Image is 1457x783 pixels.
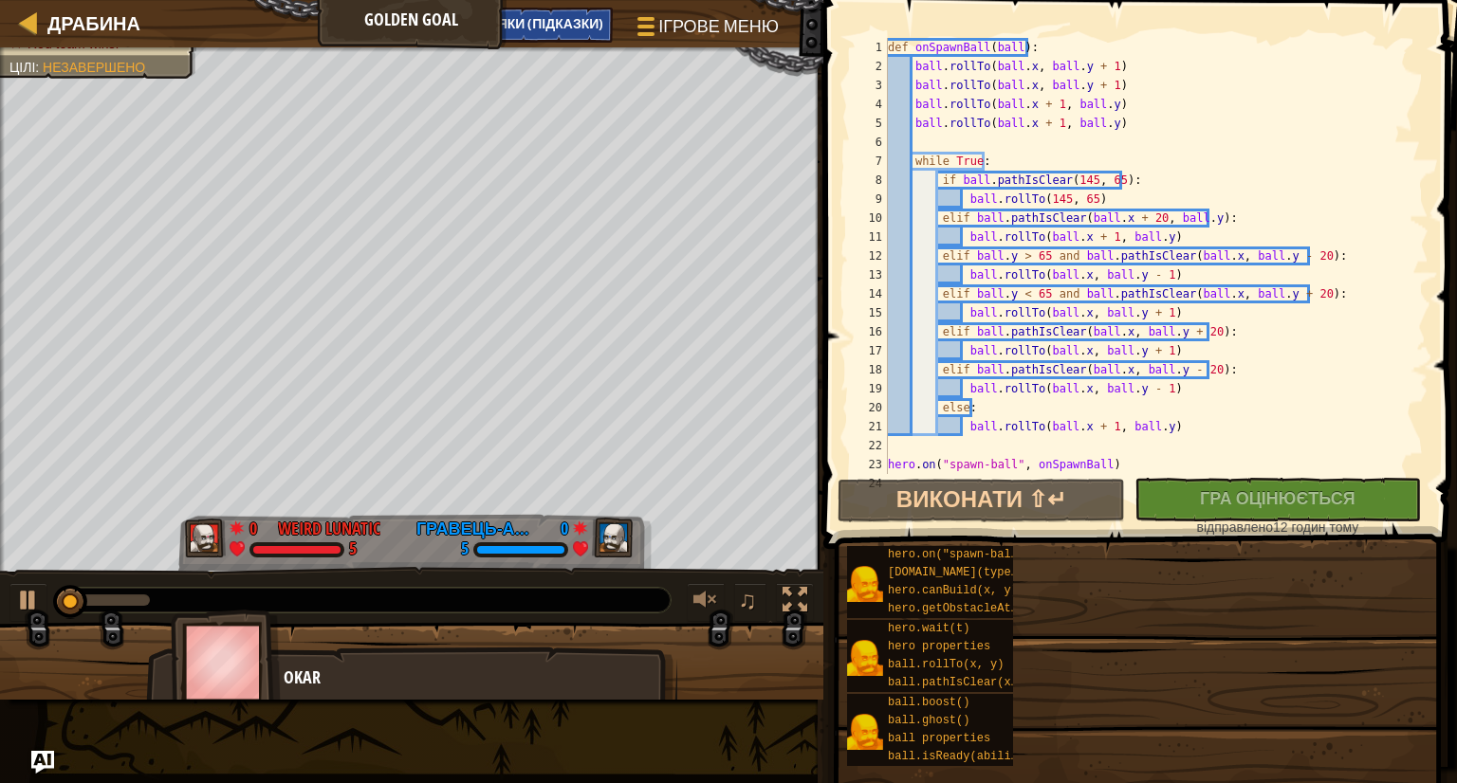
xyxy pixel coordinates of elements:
[850,398,888,417] div: 20
[278,517,380,541] div: Weird Lunatic
[850,57,888,76] div: 2
[185,519,227,558] img: thang_avatar_frame.png
[888,602,1052,615] span: hero.getObstacleAt(x, y)
[888,714,969,727] span: ball.ghost()
[31,751,54,774] button: Ask AI
[850,228,888,246] div: 11
[171,610,281,715] img: thang_avatar_frame.png
[850,436,888,455] div: 22
[850,360,888,379] div: 18
[888,676,1038,689] span: ball.pathIsClear(x, y)
[658,14,779,39] span: Ігрове меню
[850,303,888,322] div: 15
[850,455,888,474] div: 23
[888,696,969,709] span: ball.boost()
[838,479,1124,522] button: Виконати ⇧↵
[549,517,568,534] div: 0
[888,584,1018,597] span: hero.canBuild(x, y)
[471,14,604,32] span: НАТЯКИ (Підказки)
[284,665,658,690] div: Okar
[850,114,888,133] div: 5
[850,379,888,398] div: 19
[850,76,888,95] div: 3
[850,474,888,493] div: 24
[888,732,990,745] span: ball properties
[850,209,888,228] div: 10
[888,640,990,653] span: hero properties
[847,714,883,750] img: portrait.png
[738,586,757,614] span: ♫
[850,38,888,57] div: 1
[850,417,888,436] div: 21
[43,60,145,75] span: Незавершено
[47,10,140,36] span: Драбина
[850,341,888,360] div: 17
[416,517,540,541] div: Гравець-анонім
[850,171,888,190] div: 8
[420,14,452,32] span: Ask AI
[349,541,357,558] div: 5
[888,750,1031,763] span: ball.isReady(ability)
[776,583,814,622] button: Повноекранний режим
[850,265,888,284] div: 13
[850,284,888,303] div: 14
[850,322,888,341] div: 16
[9,583,47,622] button: Ctrl + P: Play
[461,541,469,558] div: 5
[35,60,43,75] span: :
[687,583,725,622] button: Налаштувати гучність
[622,8,790,52] button: Ігрове меню
[850,95,888,114] div: 4
[888,548,1052,561] span: hero.on("spawn-ball", f)
[847,566,883,602] img: portrait.png
[888,622,969,635] span: hero.wait(t)
[1144,518,1411,537] div: 12 годин тому
[38,10,140,36] a: Драбина
[850,133,888,152] div: 6
[888,566,1059,579] span: [DOMAIN_NAME](type, x, y)
[847,640,883,676] img: portrait.png
[9,60,35,75] span: Цілі
[592,519,634,558] img: thang_avatar_frame.png
[850,190,888,209] div: 9
[850,246,888,265] div: 12
[411,8,462,43] button: Ask AI
[1197,519,1273,535] span: відправлено
[888,658,1004,671] span: ball.rollTo(x, y)
[850,152,888,171] div: 7
[734,583,766,622] button: ♫
[249,517,268,534] div: 0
